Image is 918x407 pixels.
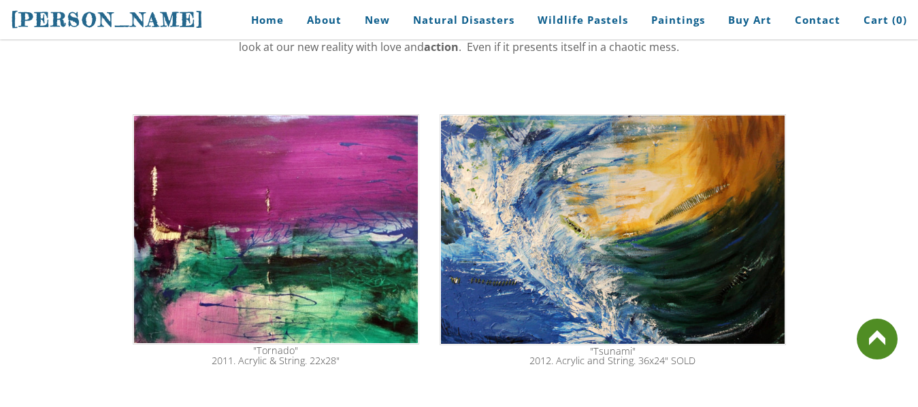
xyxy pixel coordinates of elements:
[641,5,715,35] a: Paintings
[441,347,784,366] div: "Tsunami" 2012. Acrylic and String. 36x24" SOLD
[424,39,459,54] strong: action
[11,7,204,33] a: [PERSON_NAME]
[896,13,903,26] span: 0
[134,346,419,366] div: "Tornado" 2011. Acrylic & String. 22x28"
[231,5,294,35] a: Home
[718,5,782,35] a: Buy Art
[440,114,785,345] img: Natural Disaster Tsunami painting
[355,5,400,35] a: New
[785,5,851,35] a: Contact
[11,8,204,31] span: [PERSON_NAME]
[133,114,420,344] img: Tornado art natural disaster painting
[403,5,525,35] a: Natural Disasters
[297,5,352,35] a: About
[853,5,907,35] a: Cart (0)
[527,5,638,35] a: Wildlife Pastels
